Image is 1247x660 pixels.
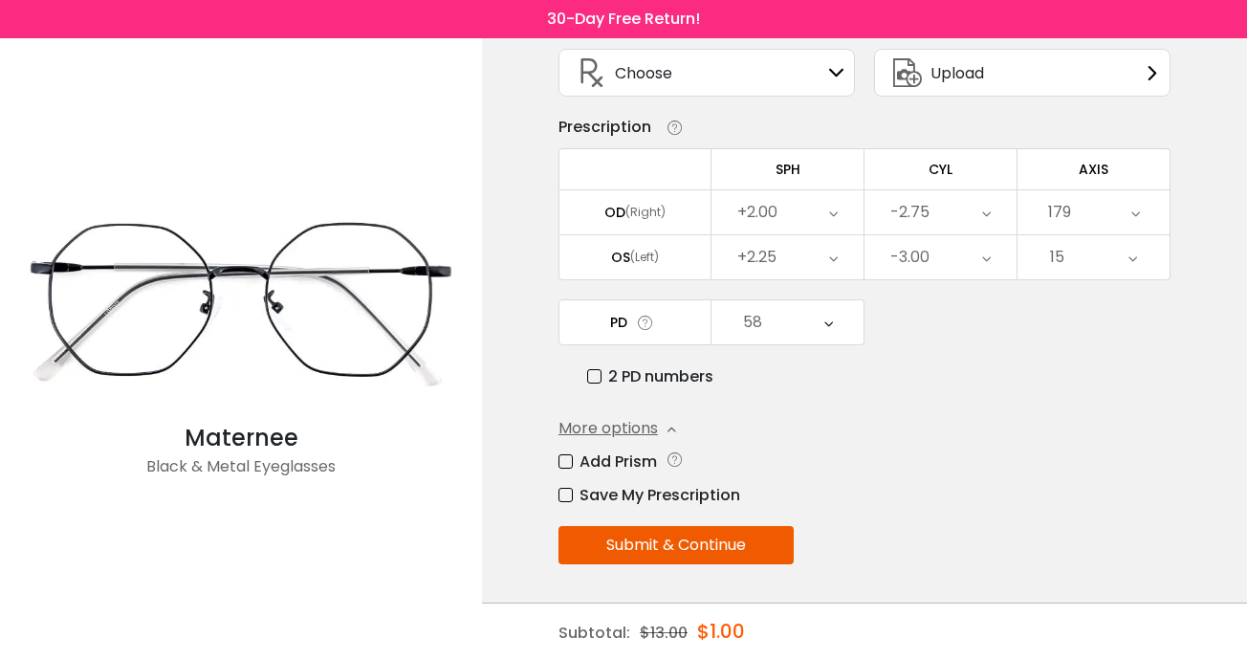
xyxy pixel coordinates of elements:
div: Prescription [558,116,651,139]
td: AXIS [1017,148,1170,189]
i: Prism [666,450,685,470]
div: -2.75 [890,193,930,231]
div: (Right) [625,204,666,221]
span: More options [558,417,658,440]
td: CYL [864,148,1017,189]
span: Choose [615,61,672,85]
div: 58 [743,303,762,341]
button: Submit & Continue [558,526,794,564]
img: Black Maternee - Metal Eyeglasses [10,189,472,421]
div: +2.25 [737,238,777,276]
span: Upload [930,61,984,85]
div: OD [604,204,625,221]
div: $1.00 [697,604,745,659]
div: OS [611,249,630,266]
td: SPH [711,148,864,189]
label: Add Prism [558,450,657,473]
div: -3.00 [890,238,930,276]
label: 2 PD numbers [587,364,713,388]
td: PD [558,299,711,345]
div: Maternee [10,421,472,455]
label: Save My Prescription [558,483,740,507]
div: 179 [1048,193,1071,231]
div: 15 [1050,238,1064,276]
div: +2.00 [737,193,777,231]
div: (Left) [630,249,659,266]
div: Black & Metal Eyeglasses [10,455,472,494]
